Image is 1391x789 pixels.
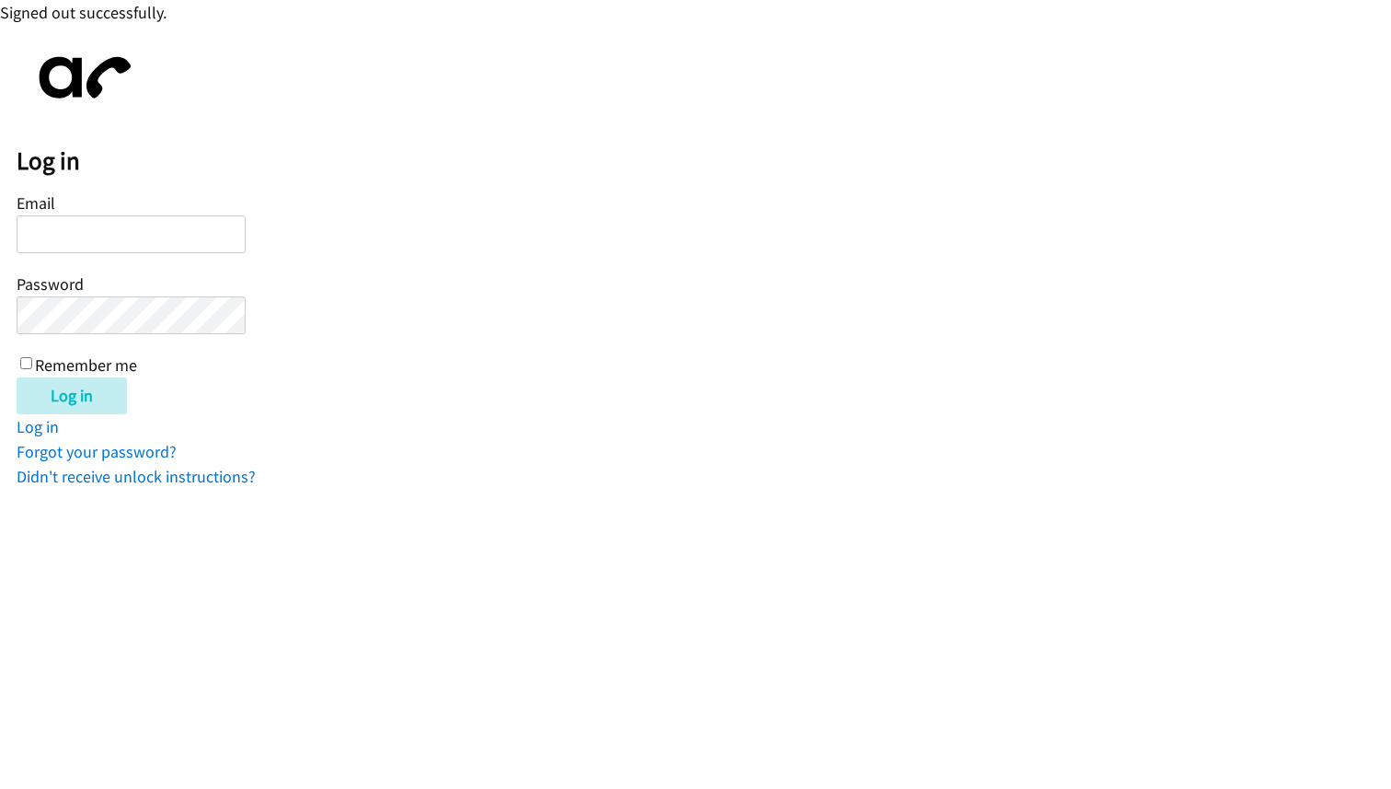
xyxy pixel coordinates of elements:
[17,192,55,214] label: Email
[17,441,177,462] a: Forgot your password?
[17,377,127,414] input: Log in
[17,466,256,487] a: Didn't receive unlock instructions?
[17,416,59,437] a: Log in
[17,41,145,114] img: aphone-8a226864a2ddd6a5e75d1ebefc011f4aa8f32683c2d82f3fb0802fe031f96514.svg
[17,273,84,295] label: Password
[35,354,137,376] label: Remember me
[17,145,1391,177] h2: Log in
